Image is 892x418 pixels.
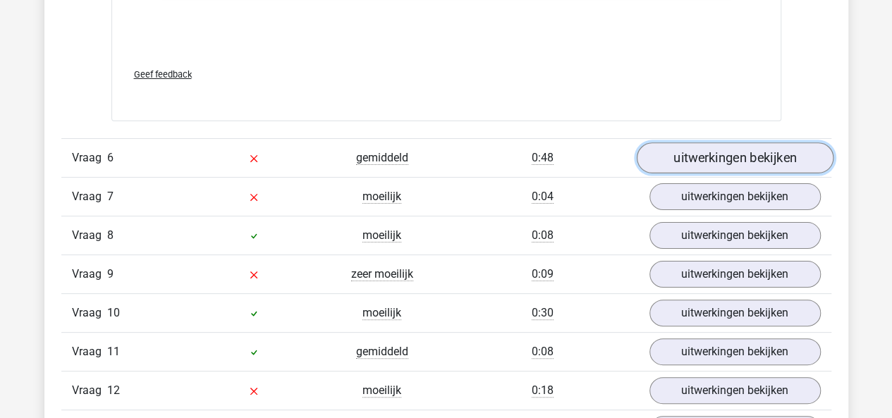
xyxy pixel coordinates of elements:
span: 10 [107,306,120,319]
a: uitwerkingen bekijken [649,300,821,326]
span: 6 [107,151,114,164]
span: 8 [107,228,114,242]
span: Vraag [72,227,107,244]
span: 0:04 [532,190,554,204]
a: uitwerkingen bekijken [649,338,821,365]
span: gemiddeld [356,151,408,165]
span: 7 [107,190,114,203]
span: Vraag [72,382,107,399]
span: zeer moeilijk [351,267,413,281]
span: 0:18 [532,383,554,398]
span: moeilijk [362,383,401,398]
a: uitwerkingen bekijken [649,261,821,288]
span: 0:09 [532,267,554,281]
span: 0:30 [532,306,554,320]
span: 11 [107,345,120,358]
span: moeilijk [362,228,401,242]
span: Vraag [72,343,107,360]
span: Vraag [72,188,107,205]
a: uitwerkingen bekijken [649,222,821,249]
span: 0:08 [532,228,554,242]
a: uitwerkingen bekijken [649,183,821,210]
span: 0:48 [532,151,554,165]
span: Vraag [72,149,107,166]
span: Vraag [72,305,107,321]
span: gemiddeld [356,345,408,359]
span: moeilijk [362,306,401,320]
a: uitwerkingen bekijken [649,377,821,404]
span: 0:08 [532,345,554,359]
span: Geef feedback [134,69,192,80]
span: moeilijk [362,190,401,204]
a: uitwerkingen bekijken [636,142,833,173]
span: Vraag [72,266,107,283]
span: 12 [107,383,120,397]
span: 9 [107,267,114,281]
